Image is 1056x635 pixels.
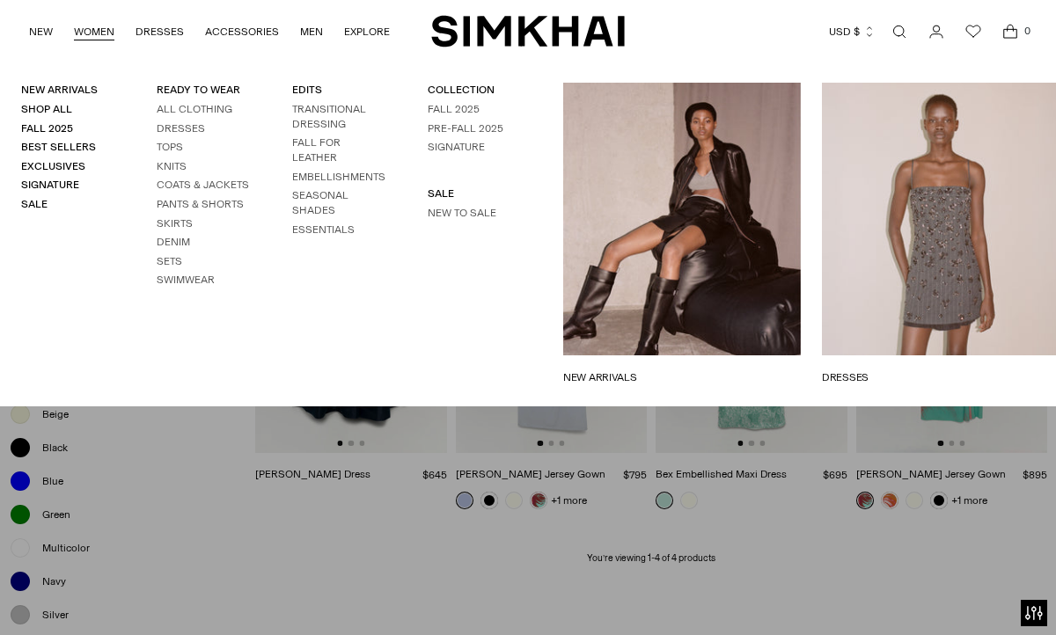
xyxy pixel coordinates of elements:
[829,12,876,51] button: USD $
[300,12,323,51] a: MEN
[919,14,954,49] a: Go to the account page
[1019,23,1035,39] span: 0
[431,14,625,48] a: SIMKHAI
[993,14,1028,49] a: Open cart modal
[205,12,279,51] a: ACCESSORIES
[956,14,991,49] a: Wishlist
[74,12,114,51] a: WOMEN
[344,12,390,51] a: EXPLORE
[136,12,184,51] a: DRESSES
[14,568,177,621] iframe: Sign Up via Text for Offers
[882,14,917,49] a: Open search modal
[29,12,53,51] a: NEW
